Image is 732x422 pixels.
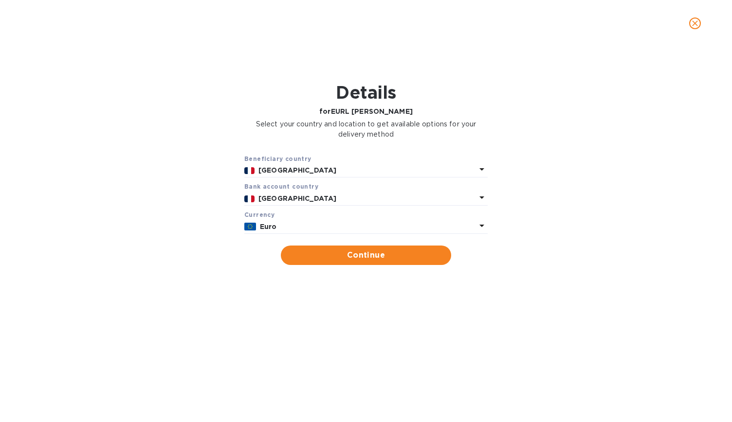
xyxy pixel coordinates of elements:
[244,183,318,190] b: Bank account cоuntry
[244,155,311,162] b: Beneficiary country
[244,119,488,140] p: Select your country and location to get available options for your delivery method
[319,107,413,115] b: for EURL [PERSON_NAME]
[289,249,443,261] span: Continue
[244,167,255,174] img: FR
[258,194,336,202] b: [GEOGRAPHIC_DATA]
[244,82,488,103] h1: Details
[260,223,277,230] b: Euro
[244,195,255,202] img: FR
[281,246,451,265] button: Continue
[683,12,707,35] button: close
[258,166,336,174] b: [GEOGRAPHIC_DATA]
[244,211,274,218] b: Currency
